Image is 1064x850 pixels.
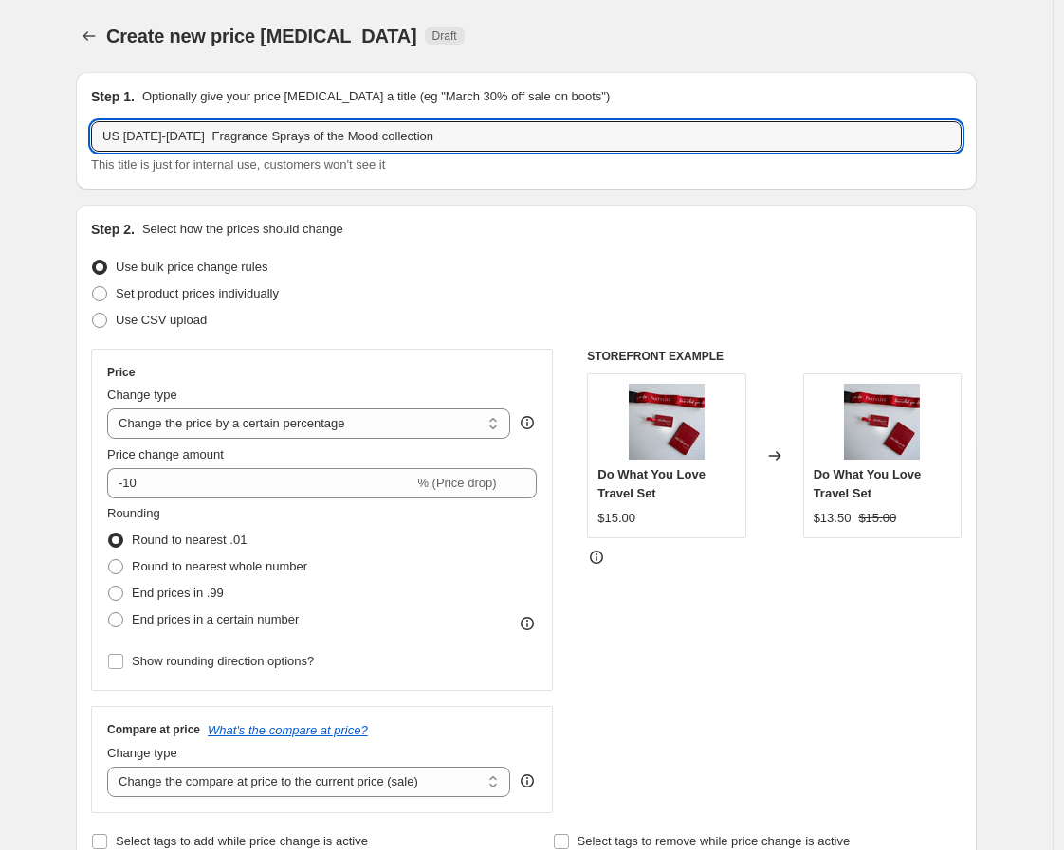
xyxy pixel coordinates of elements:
span: Select tags to remove while price change is active [578,834,851,848]
strike: $15.00 [858,509,896,528]
span: Round to nearest .01 [132,533,247,547]
img: 910550_80x.jpg [629,384,705,460]
span: Set product prices individually [116,286,279,300]
span: Create new price [MEDICAL_DATA] [106,26,417,46]
input: 30% off holiday sale [91,121,962,152]
span: Show rounding direction options? [132,654,314,668]
span: Use CSV upload [116,313,207,327]
img: 910550_80x.jpg [844,384,920,460]
h3: Compare at price [107,722,200,737]
span: Rounding [107,506,160,520]
span: Change type [107,746,177,760]
span: Price change amount [107,447,224,461]
h3: Price [107,365,135,380]
span: Draft [432,28,457,44]
p: Optionally give your price [MEDICAL_DATA] a title (eg "March 30% off sale on boots") [142,87,610,106]
p: Select how the prices should change [142,220,343,239]
h2: Step 2. [91,220,135,239]
h6: STOREFRONT EXAMPLE [587,349,962,364]
span: Round to nearest whole number [132,559,307,573]
span: Change type [107,388,177,402]
span: This title is just for internal use, customers won't see it [91,157,385,172]
span: Do What You Love Travel Set [814,467,922,500]
span: % (Price drop) [417,476,496,490]
span: End prices in a certain number [132,612,299,626]
span: Use bulk price change rules [116,260,267,274]
div: $15.00 [597,509,635,528]
input: -15 [107,468,413,498]
div: help [518,771,537,790]
span: Select tags to add while price change is active [116,834,368,848]
span: End prices in .99 [132,586,224,600]
div: help [518,413,537,432]
div: $13.50 [814,509,852,528]
button: Price change jobs [76,23,102,49]
span: Do What You Love Travel Set [597,467,706,500]
button: What's the compare at price? [208,723,368,737]
h2: Step 1. [91,87,135,106]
